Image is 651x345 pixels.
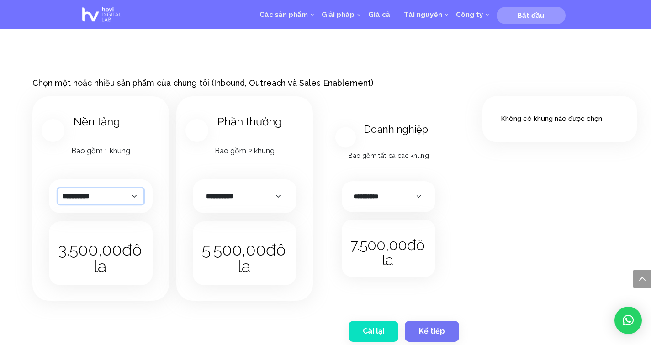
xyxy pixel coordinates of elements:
[202,240,266,259] font: 5.500,00
[419,327,445,335] font: Kế tiếp
[497,8,566,21] a: Bắt đầu
[71,146,130,155] font: Bao gồm 1 khung
[217,115,282,128] font: Phần thưởng
[361,1,397,28] a: Giá cả
[350,236,407,253] font: 7.500,00
[397,1,449,28] a: Tài nguyên
[315,1,361,28] a: Giải pháp
[382,236,425,268] font: đô la
[348,152,429,159] font: Bao gồm tất cả các khung
[363,327,384,335] font: Cài lại
[501,115,602,123] font: Không có khung nào được chọn
[349,321,398,342] button: Cài lại
[215,146,275,155] font: Bao gồm 2 khung
[456,10,483,19] font: Công ty
[517,11,545,20] font: Bắt đầu
[364,123,428,135] font: Doanh nghiệp
[405,321,459,342] button: Kế tiếp
[449,1,490,28] a: Công ty
[368,10,390,19] font: Giá cả
[238,240,286,276] font: đô la
[322,10,355,19] font: Giải pháp
[259,10,308,19] font: Các sản phẩm
[404,10,442,19] font: Tài nguyên
[58,240,122,259] font: 3.500,00
[94,240,142,276] font: đô la
[253,1,315,28] a: Các sản phẩm
[74,115,120,128] font: Nền tảng
[32,78,373,88] font: Chọn một hoặc nhiều sản phẩm của chúng tôi (Inbound, Outreach và Sales Enablement)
